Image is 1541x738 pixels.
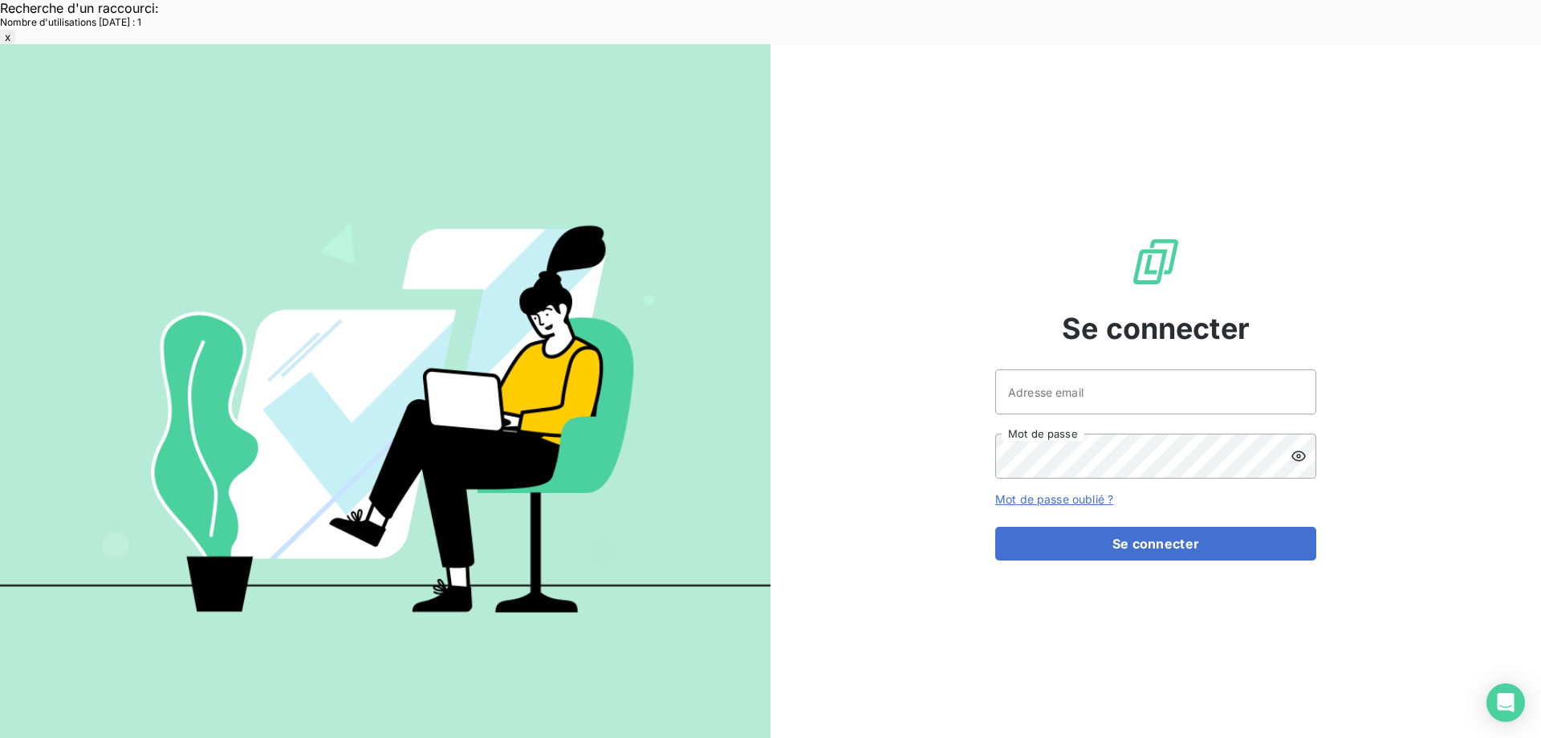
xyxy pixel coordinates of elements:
a: Mot de passe oublié ? [995,492,1113,506]
img: Logo LeanPay [1130,236,1181,287]
span: Se connecter [1062,307,1250,350]
button: Se connecter [995,527,1316,561]
div: Open Intercom Messenger [1486,683,1525,722]
input: placeholder [995,369,1316,414]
